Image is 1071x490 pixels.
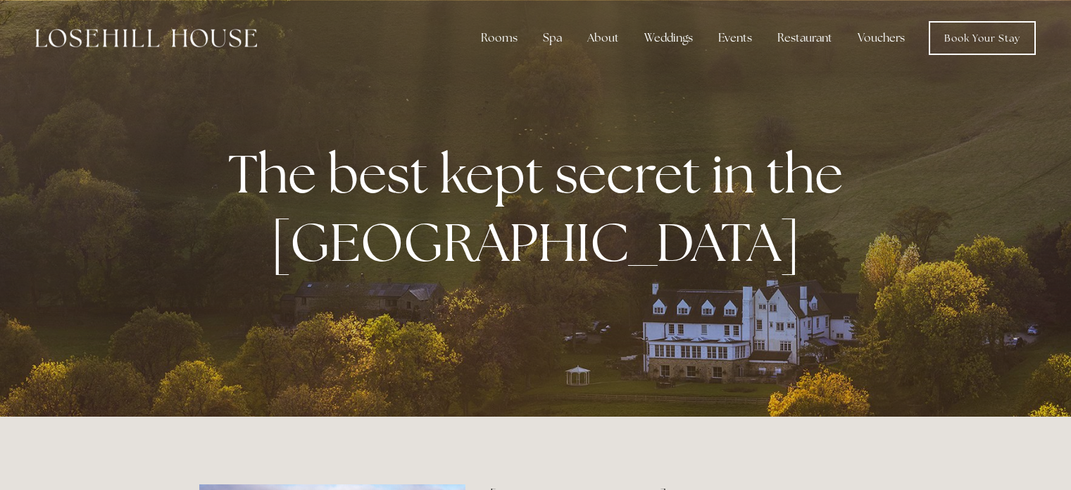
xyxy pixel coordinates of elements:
[228,139,854,277] strong: The best kept secret in the [GEOGRAPHIC_DATA]
[633,24,704,52] div: Weddings
[532,24,573,52] div: Spa
[707,24,763,52] div: Events
[470,24,529,52] div: Rooms
[576,24,630,52] div: About
[929,21,1036,55] a: Book Your Stay
[35,29,257,47] img: Losehill House
[766,24,844,52] div: Restaurant
[846,24,916,52] a: Vouchers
